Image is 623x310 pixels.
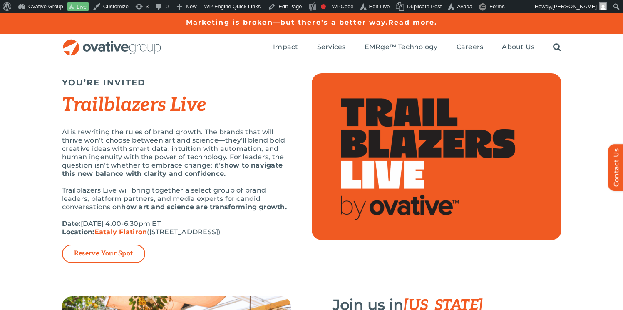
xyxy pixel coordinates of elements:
a: Reserve Your Spot [74,250,133,258]
a: Live [67,2,89,11]
strong: Location: [62,228,147,236]
p: Trailblazers Live will bring together a select group of brand leaders, platform partners, and med... [62,186,291,211]
p: [DATE] 4:00-6:30pm ET ([STREET_ADDRESS]) [62,220,291,236]
a: Services [317,43,346,52]
span: Services [317,43,346,51]
a: OG_Full_horizontal_RGB [62,38,162,46]
a: EMRge™ Technology [365,43,438,52]
span: [PERSON_NAME] [552,3,597,10]
h5: YOU’RE INVITED [62,77,291,87]
strong: how to navigate this new balance with clarity and confidence. [62,161,283,177]
a: Search [553,43,561,52]
div: Focus keyphrase not set [321,4,326,9]
span: Impact [273,43,298,51]
nav: Menu [273,34,561,61]
strong: how art and science are transforming growth. [121,203,287,211]
a: Read more. [388,18,437,26]
a: Careers [457,43,484,52]
a: Impact [273,43,298,52]
span: About Us [502,43,534,51]
img: Top Image (2) [312,73,561,240]
a: Marketing is broken—but there’s a better way. [186,18,389,26]
strong: Date: [62,220,81,227]
a: About Us [502,43,534,52]
span: EMRge™ Technology [365,43,438,51]
em: Trailblazers Live [62,93,206,117]
a: Eataly Flatiron [94,228,147,236]
span: Careers [457,43,484,51]
p: AI is rewriting the rules of brand growth. The brands that will thrive won’t choose between art a... [62,128,291,178]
